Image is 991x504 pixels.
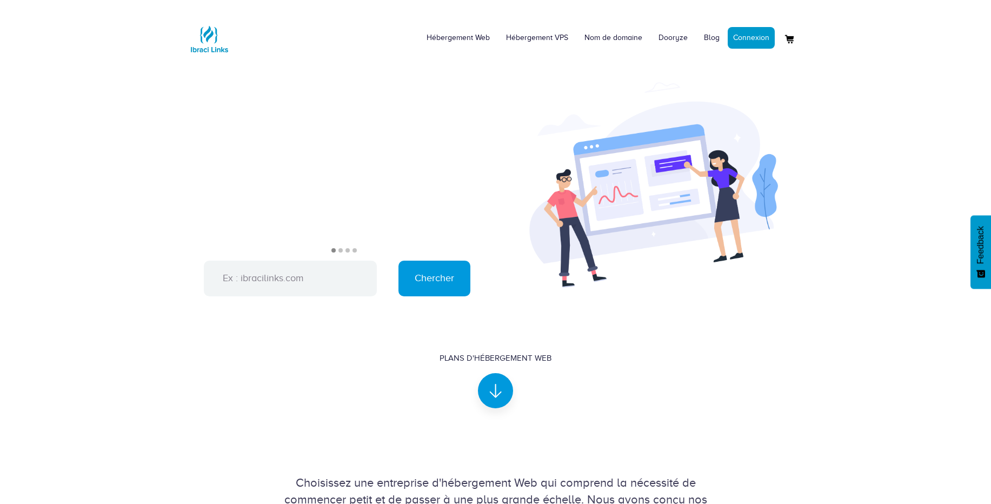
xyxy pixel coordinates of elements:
[440,353,551,364] div: Plans d'hébergement Web
[976,226,986,264] span: Feedback
[696,22,728,54] a: Blog
[970,215,991,289] button: Feedback - Afficher l’enquête
[440,353,551,399] a: Plans d'hébergement Web
[188,17,231,61] img: Logo Ibraci Links
[576,22,650,54] a: Nom de domaine
[204,261,377,296] input: Ex : ibracilinks.com
[398,261,470,296] input: Chercher
[498,22,576,54] a: Hébergement VPS
[418,22,498,54] a: Hébergement Web
[650,22,696,54] a: Dooryze
[188,8,231,61] a: Logo Ibraci Links
[728,27,775,49] a: Connexion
